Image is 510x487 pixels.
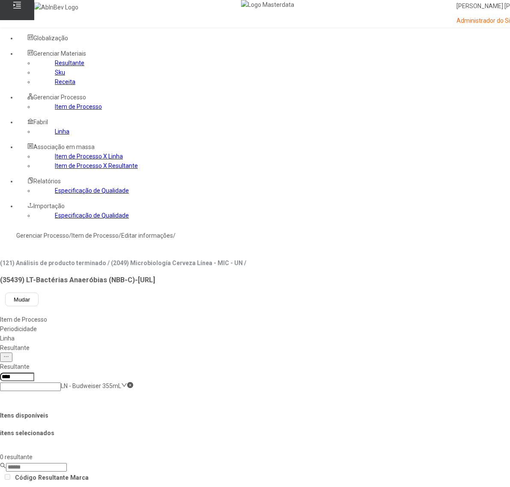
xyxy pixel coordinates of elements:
span: Relatórios [33,178,61,185]
nz-breadcrumb-separator: / [173,232,176,239]
img: AbInBev Logo [34,3,78,12]
a: Item de Processo X Linha [55,153,123,160]
a: Especificação de Qualidade [55,187,129,194]
span: Globalização [33,35,68,42]
a: Editar informações [121,232,173,239]
span: Fabril [33,119,48,125]
a: Sku [55,69,65,76]
a: Item de Processo [72,232,119,239]
th: Marca [70,472,89,483]
nz-select-item: LN - Budweiser 355mL [61,382,121,389]
th: Código [15,472,37,483]
a: Gerenciar Processo [16,232,69,239]
a: Receita [55,78,75,85]
span: Gerenciar Processo [33,94,86,101]
span: Associação em massa [33,143,95,150]
a: Linha [55,128,69,135]
a: Especificação de Qualidade [55,212,129,219]
a: Item de Processo X Resultante [55,162,138,169]
th: Resultante [38,472,69,483]
nz-breadcrumb-separator: / [69,232,72,239]
span: Gerenciar Materiais [33,50,86,57]
button: Mudar [5,293,39,306]
span: Mudar [14,296,30,303]
a: Resultante [55,60,84,66]
a: Item de Processo [55,103,102,110]
span: Importação [33,203,65,209]
nz-breadcrumb-separator: / [119,232,121,239]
